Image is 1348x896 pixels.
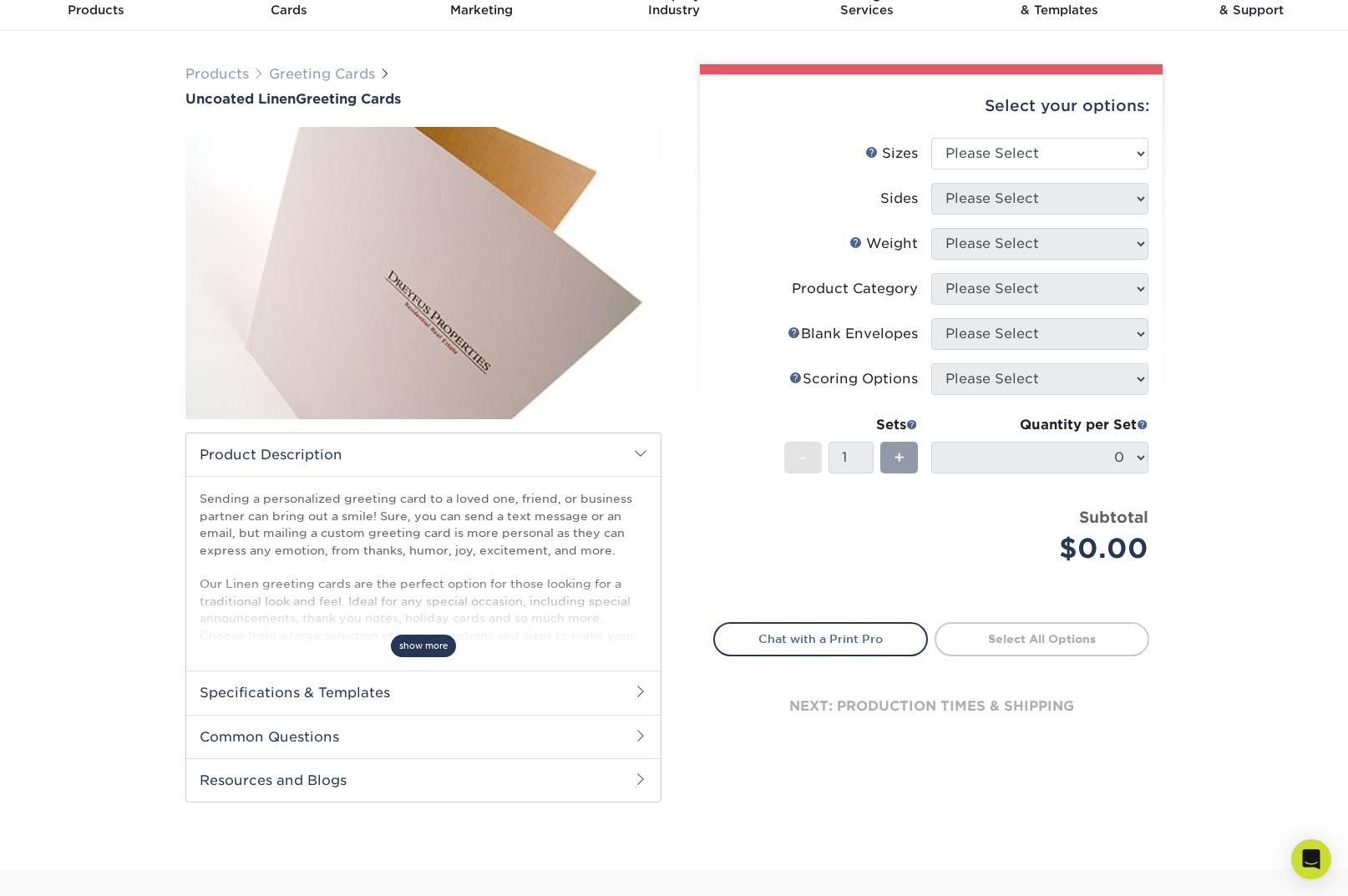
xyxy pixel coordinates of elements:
[269,66,375,82] a: Greeting Cards
[185,91,661,107] a: Uncoated LinenGreeting Cards
[935,622,1149,656] a: Select All Options
[931,415,1148,435] div: Quantity per Set
[185,109,661,438] img: Uncoated Linen 01
[186,433,661,476] h2: Product Description
[1079,508,1148,526] strong: Subtotal
[4,845,142,890] iframe: Google Customer Reviews
[185,91,296,107] span: Uncoated Linen
[186,671,661,714] h2: Specifications & Templates
[391,635,456,657] span: show more
[792,279,918,299] div: Product Category
[849,234,918,254] div: Weight
[186,715,661,758] h2: Common Questions
[1291,839,1331,879] div: Open Intercom Messenger
[880,189,918,209] div: Sides
[894,445,905,470] span: +
[713,74,1149,138] div: Select your options:
[799,445,807,470] span: -
[784,415,918,435] div: Sets
[789,369,918,389] div: Scoring Options
[865,144,918,164] div: Sizes
[185,91,661,107] h1: Greeting Cards
[713,622,928,656] a: Chat with a Print Pro
[944,529,1148,569] div: $0.00
[788,324,918,344] div: Blank Envelopes
[186,758,661,802] h2: Resources and Blogs
[200,490,647,762] p: Sending a personalized greeting card to a loved one, friend, or business partner can bring out a ...
[713,656,1149,757] div: next: production times & shipping
[185,66,249,82] a: Products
